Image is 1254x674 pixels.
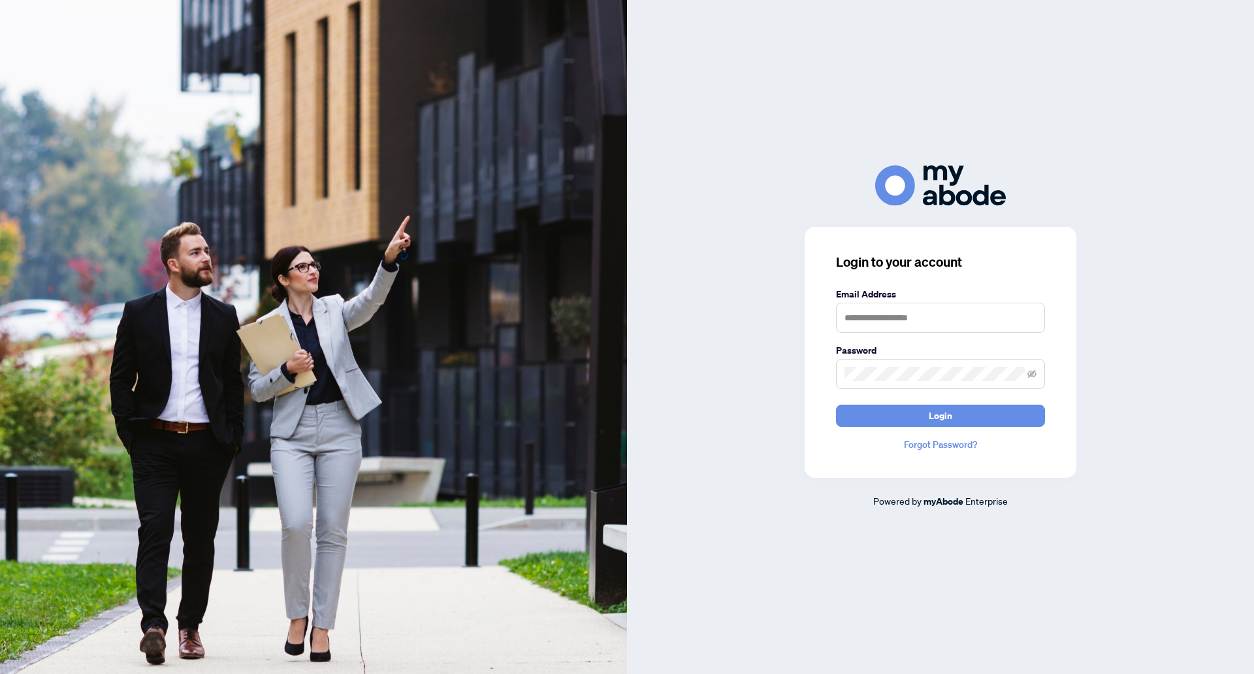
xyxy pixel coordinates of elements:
[929,405,952,426] span: Login
[836,437,1045,452] a: Forgot Password?
[875,165,1006,205] img: ma-logo
[836,405,1045,427] button: Login
[924,494,963,509] a: myAbode
[873,495,922,507] span: Powered by
[836,253,1045,271] h3: Login to your account
[965,495,1008,507] span: Enterprise
[836,343,1045,358] label: Password
[1027,369,1037,379] span: eye-invisible
[836,287,1045,301] label: Email Address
